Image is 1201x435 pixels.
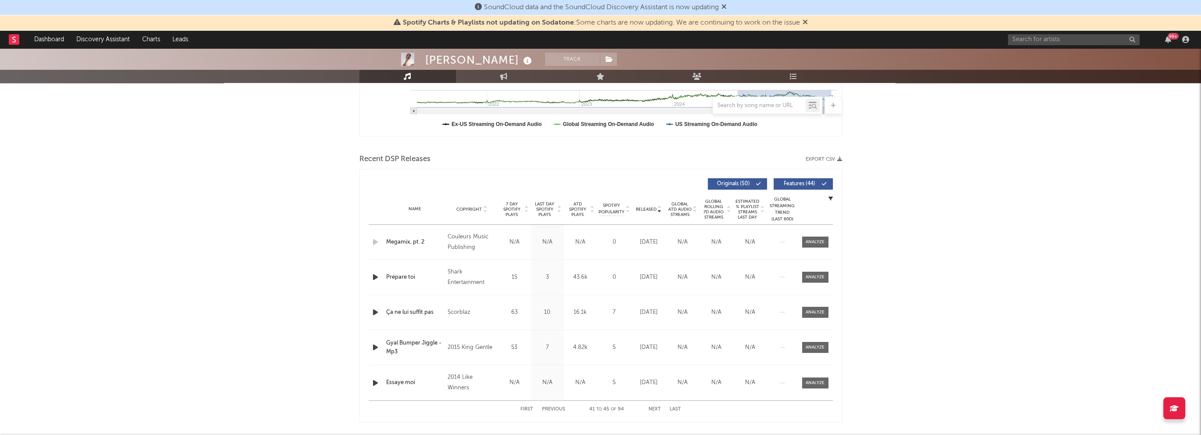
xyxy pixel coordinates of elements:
[500,238,529,247] div: N/A
[533,201,556,217] span: Last Day Spotify Plays
[735,378,765,387] div: N/A
[566,308,595,317] div: 16.1k
[500,273,529,282] div: 15
[484,4,719,11] span: SoundCloud data and the SoundCloud Discovery Assistant is now updating
[599,238,630,247] div: 0
[448,372,495,393] div: 2014 Like Winners
[359,154,430,165] span: Recent DSP Releases
[386,378,444,387] a: Essaye moi
[735,343,765,352] div: N/A
[136,31,166,48] a: Charts
[735,308,765,317] div: N/A
[779,181,820,187] span: Features ( 44 )
[1168,33,1179,40] div: 99 +
[500,343,529,352] div: 53
[675,121,757,127] text: US Streaming On-Demand Audio
[735,199,760,220] span: Estimated % Playlist Streams Last Day
[566,201,589,217] span: ATD Spotify Plays
[702,378,731,387] div: N/A
[533,238,562,247] div: N/A
[386,339,444,356] a: Gyal Bumper Jiggle - Mp3
[533,308,562,317] div: 10
[769,196,796,223] div: Global Streaming Trend (Last 60D)
[448,342,495,353] div: 2015 King Gentle
[721,4,727,11] span: Dismiss
[563,121,654,127] text: Global Streaming On-Demand Audio
[649,407,661,412] button: Next
[566,238,595,247] div: N/A
[599,202,624,216] span: Spotify Popularity
[533,378,562,387] div: N/A
[668,238,697,247] div: N/A
[599,343,630,352] div: 5
[403,19,574,26] span: Spotify Charts & Playlists not updating on Sodatone
[566,273,595,282] div: 43.6k
[456,207,482,212] span: Copyright
[533,273,562,282] div: 3
[735,238,765,247] div: N/A
[386,206,444,212] div: Name
[70,31,136,48] a: Discovery Assistant
[634,308,663,317] div: [DATE]
[668,308,697,317] div: N/A
[702,238,731,247] div: N/A
[500,201,523,217] span: 7 Day Spotify Plays
[596,407,602,411] span: to
[708,178,767,190] button: Originals(50)
[386,273,444,282] a: Prépare toi
[634,378,663,387] div: [DATE]
[566,343,595,352] div: 4.82k
[403,19,800,26] span: : Some charts are now updating. We are continuing to work on the issue
[386,238,444,247] a: Megamix, pt. 2
[1008,34,1140,45] input: Search for artists
[634,238,663,247] div: [DATE]
[668,343,697,352] div: N/A
[386,308,444,317] a: Ça ne lui suffit pas
[668,273,697,282] div: N/A
[533,343,562,352] div: 7
[1165,36,1171,43] button: 99+
[448,232,495,253] div: Couleurs Music Publishing
[545,53,600,66] button: Track
[774,178,833,190] button: Features(44)
[452,121,542,127] text: Ex-US Streaming On-Demand Audio
[634,273,663,282] div: [DATE]
[702,199,726,220] span: Global Rolling 7D Audio Streams
[668,378,697,387] div: N/A
[713,181,754,187] span: Originals ( 50 )
[670,407,681,412] button: Last
[735,273,765,282] div: N/A
[599,273,630,282] div: 0
[520,407,533,412] button: First
[28,31,70,48] a: Dashboard
[566,378,595,387] div: N/A
[425,53,534,67] div: [PERSON_NAME]
[166,31,194,48] a: Leads
[636,207,656,212] span: Released
[448,307,495,318] div: Scorblaz
[611,407,616,411] span: of
[634,343,663,352] div: [DATE]
[803,19,808,26] span: Dismiss
[713,102,806,109] input: Search by song name or URL
[599,378,630,387] div: 5
[542,407,565,412] button: Previous
[806,157,842,162] button: Export CSV
[500,308,529,317] div: 63
[500,378,529,387] div: N/A
[583,404,631,415] div: 41 45 94
[599,308,630,317] div: 7
[702,308,731,317] div: N/A
[668,201,692,217] span: Global ATD Audio Streams
[702,273,731,282] div: N/A
[702,343,731,352] div: N/A
[448,267,495,288] div: Shark Entertainment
